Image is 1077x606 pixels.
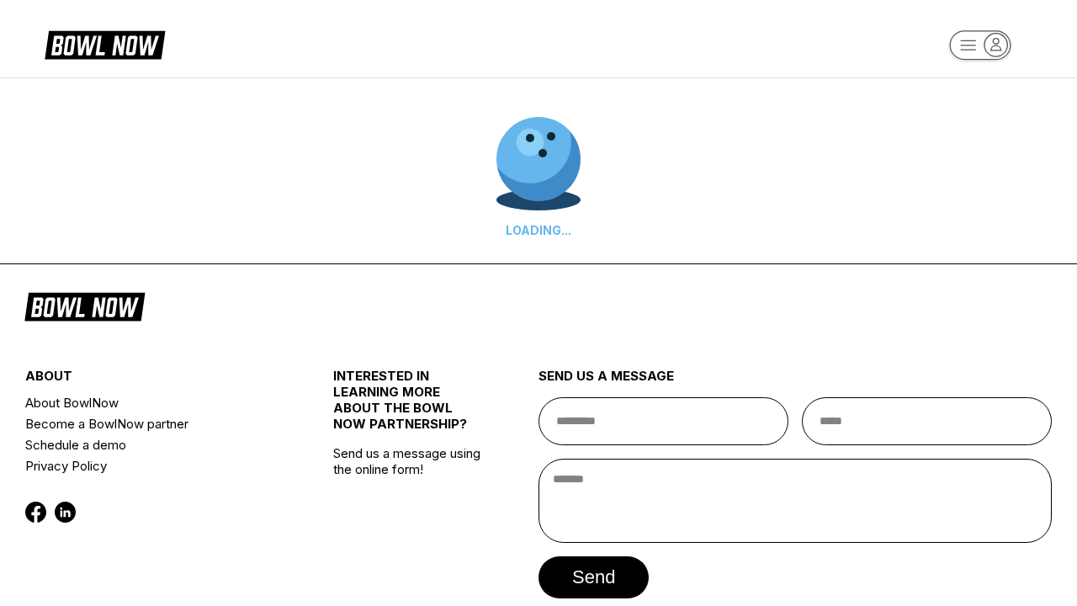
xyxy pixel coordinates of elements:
[538,368,1052,397] div: send us a message
[496,223,581,237] div: LOADING...
[25,368,282,392] div: about
[25,413,282,434] a: Become a BowlNow partner
[25,455,282,476] a: Privacy Policy
[25,434,282,455] a: Schedule a demo
[333,368,487,445] div: INTERESTED IN LEARNING MORE ABOUT THE BOWL NOW PARTNERSHIP?
[25,392,282,413] a: About BowlNow
[538,556,649,598] button: send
